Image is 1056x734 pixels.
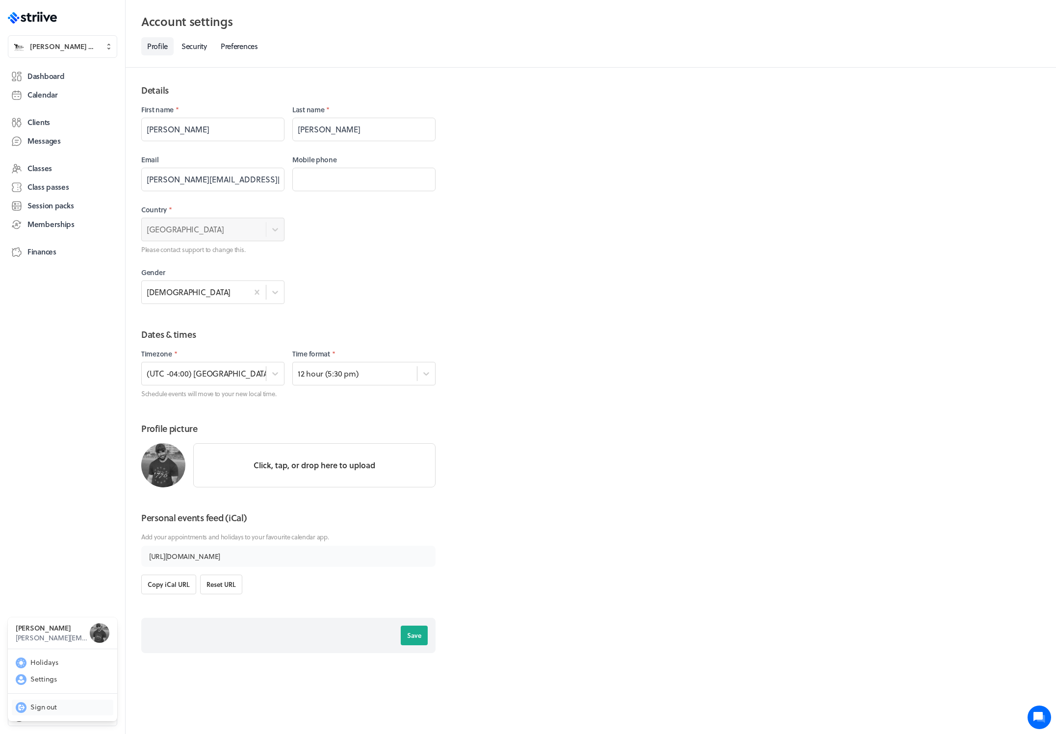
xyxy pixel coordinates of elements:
[147,287,231,298] div: [DEMOGRAPHIC_DATA]
[15,65,181,97] h2: We're here to help. Ask us anything!
[141,37,1040,55] nav: Tabs
[15,48,181,63] h1: Hi [PERSON_NAME]
[292,349,436,359] label: Time format
[141,532,436,541] p: Add your appointments and holidays to your favourite calendar app.
[148,580,190,589] span: Copy iCal URL
[141,268,284,278] label: Gender
[1028,706,1051,729] iframe: gist-messenger-bubble-iframe
[141,443,185,487] img: Josh
[141,83,436,97] h2: Details
[12,655,113,671] button: Holidays
[401,626,428,645] button: Save
[12,700,113,715] button: Sign out
[12,672,113,687] button: Settings
[254,459,375,471] p: Click, tap, or drop here to upload
[147,368,267,379] div: (UTC -04:00) [GEOGRAPHIC_DATA]/[US_STATE]
[30,674,57,684] span: Settings
[292,105,436,115] label: Last name
[90,623,109,643] img: Josh Reiman
[200,575,242,594] button: Reset URL
[141,37,174,55] a: Profile
[141,245,284,254] p: Please contact support to change this.
[30,702,57,712] span: Sign out
[15,114,181,134] button: New conversation
[141,575,196,594] button: Copy iCal URL
[16,633,90,643] p: [PERSON_NAME][EMAIL_ADDRESS][DOMAIN_NAME]
[298,368,359,379] div: 12 hour (5:30 pm)
[141,105,284,115] label: First name
[141,422,436,435] h2: Profile picture
[28,169,175,188] input: Search articles
[141,389,284,398] p: Schedule events will move to your new local time.
[13,152,183,164] p: Find an answer quickly
[30,658,58,667] span: Holidays
[407,631,421,640] span: Save
[141,205,284,215] label: Country
[141,511,436,525] h2: Personal events feed (iCal)
[206,580,236,589] span: Reset URL
[141,155,284,165] label: Email
[149,552,428,561] span: [URL][DOMAIN_NAME]
[141,12,1040,31] h2: Account settings
[141,328,436,341] h2: Dates & times
[141,349,284,359] label: Timezone
[193,443,436,487] button: Click, tap, or drop here to upload
[16,623,90,633] h3: [PERSON_NAME]
[292,155,436,165] label: Mobile phone
[63,120,118,128] span: New conversation
[176,37,213,55] a: Security
[215,37,264,55] a: Preferences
